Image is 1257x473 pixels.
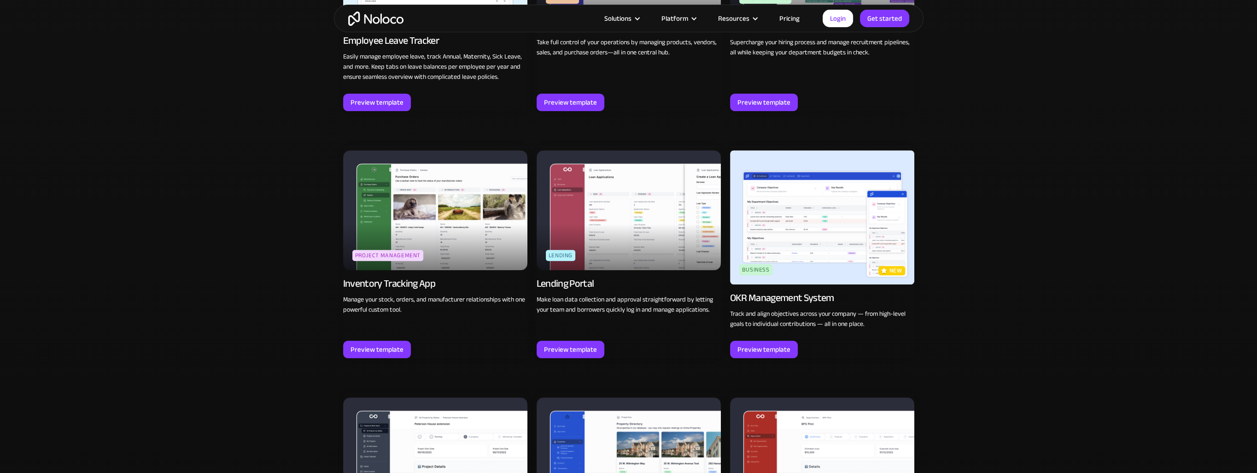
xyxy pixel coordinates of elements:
[343,295,527,315] p: Manage your stock, orders, and manufacturer relationships with one powerful custom tool.
[537,146,721,358] a: LendingLending PortalMake loan data collection and approval straightforward by letting your team ...
[343,146,527,358] a: Project ManagementInventory Tracking AppManage your stock, orders, and manufacturer relationships...
[860,10,909,27] a: Get started
[593,12,650,24] div: Solutions
[737,343,790,355] div: Preview template
[537,295,721,315] p: Make loan data collection and approval straightforward by letting your team and borrowers quickly...
[730,37,914,58] p: Supercharge your hiring process and manage recruitment pipelines, all while keeping your departme...
[768,12,811,24] a: Pricing
[889,266,902,275] p: new
[730,291,834,304] div: OKR Management System
[730,146,914,358] a: BusinessnewOKR Management SystemTrack and align objectives across your company — from high-level ...
[351,343,403,355] div: Preview template
[343,52,527,82] p: Easily manage employee leave, track Annual, Maternity, Sick Leave, and more. Keep tabs on leave b...
[537,37,721,58] p: Take full control of your operations by managing products, vendors, sales, and purchase orders—al...
[739,264,772,275] div: Business
[650,12,707,24] div: Platform
[661,12,688,24] div: Platform
[604,12,631,24] div: Solutions
[737,96,790,108] div: Preview template
[348,12,403,26] a: home
[823,10,853,27] a: Login
[707,12,768,24] div: Resources
[546,250,575,261] div: Lending
[544,343,597,355] div: Preview template
[343,34,439,47] div: Employee Leave Tracker
[718,12,749,24] div: Resources
[352,250,424,261] div: Project Management
[351,96,403,108] div: Preview template
[544,96,597,108] div: Preview template
[730,309,914,329] p: Track and align objectives across your company — from high-level goals to individual contribution...
[537,277,594,290] div: Lending Portal
[343,277,435,290] div: Inventory Tracking App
